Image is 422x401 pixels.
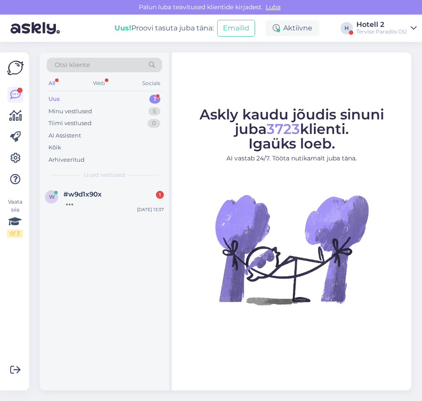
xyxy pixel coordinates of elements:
[148,119,160,128] div: 0
[115,23,214,33] div: Proovi tasuta juba täna:
[356,28,407,35] div: Tervise Paradiis OÜ
[148,107,160,116] div: 5
[115,24,131,32] b: Uus!
[356,21,407,28] div: Hotell 2
[49,193,55,200] span: w
[63,190,102,198] span: #w9d1x90x
[84,171,125,179] span: Uued vestlused
[212,170,371,329] img: No Chat active
[200,106,384,152] span: Askly kaudu jõudis sinuni juba klienti. Igaüks loeb.
[48,131,81,140] div: AI Assistent
[217,20,255,37] button: Emailid
[48,107,92,116] div: Minu vestlused
[47,78,57,89] div: All
[48,156,85,164] div: Arhiveeritud
[48,143,61,152] div: Kõik
[141,78,162,89] div: Socials
[91,78,107,89] div: Web
[48,119,92,128] div: Tiimi vestlused
[356,21,417,35] a: Hotell 2Tervise Paradiis OÜ
[48,95,60,104] div: Uus
[263,3,283,11] span: Luba
[7,230,23,238] div: 0 / 3
[267,120,300,137] span: 3723
[341,22,353,34] div: H
[156,191,164,199] div: 1
[180,154,403,163] p: AI vastab 24/7. Tööta nutikamalt juba täna.
[7,59,24,76] img: Askly Logo
[55,60,90,70] span: Otsi kliente
[7,198,23,238] div: Vaata siia
[137,206,164,213] div: [DATE] 13:37
[149,95,160,104] div: 1
[266,20,319,36] div: Aktiivne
